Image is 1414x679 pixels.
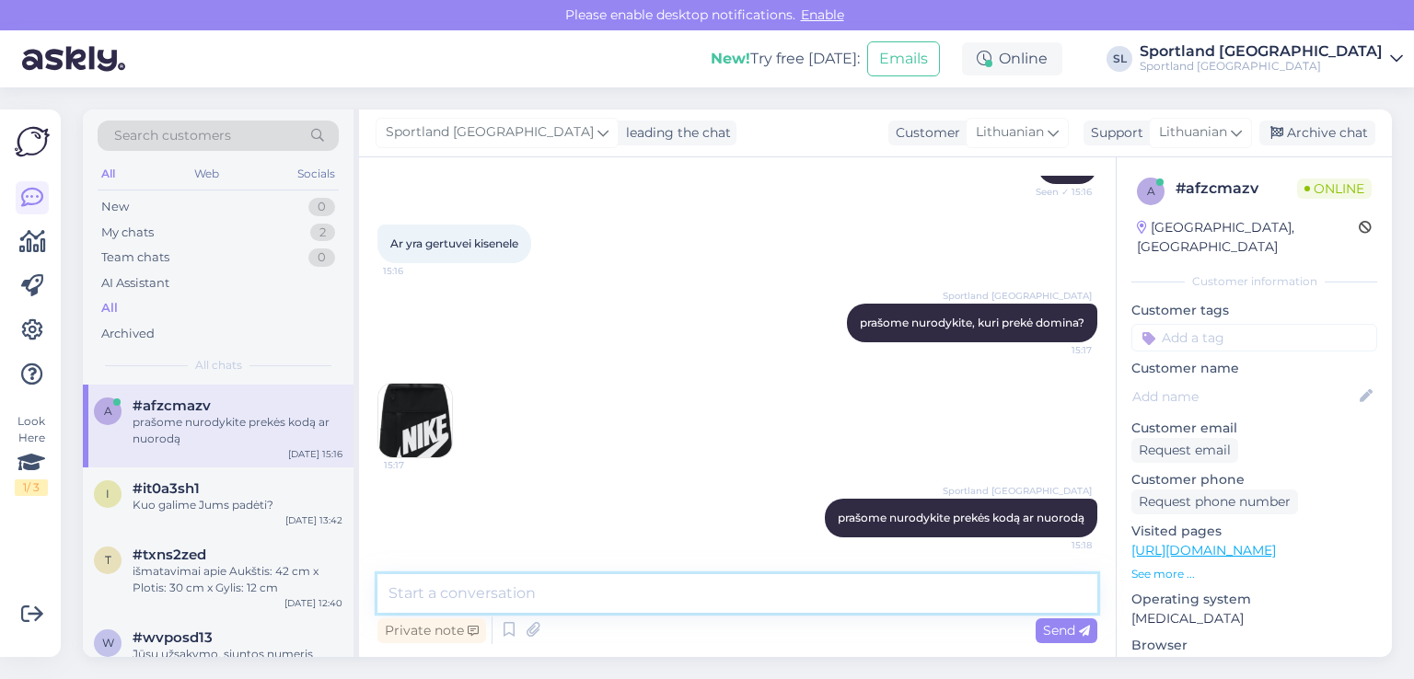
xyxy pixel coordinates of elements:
span: Ar yra gertuvei kisenele [390,236,518,250]
span: a [104,404,112,418]
span: All chats [195,357,242,374]
span: Sportland [GEOGRAPHIC_DATA] [386,122,594,143]
div: New [101,198,129,216]
div: Request email [1131,438,1238,463]
div: Customer information [1131,273,1377,290]
p: Browser [1131,636,1377,655]
div: [DATE] 13:42 [285,513,342,527]
div: išmatavimai apie Aukštis: 42 cm x Plotis: 30 cm x Gylis: 12 cm [133,563,342,596]
p: Customer tags [1131,301,1377,320]
p: Chrome [TECHNICAL_ID] [1131,655,1377,674]
a: Sportland [GEOGRAPHIC_DATA]Sportland [GEOGRAPHIC_DATA] [1140,44,1403,74]
span: t [105,553,111,567]
div: 0 [308,198,335,216]
div: 0 [308,248,335,267]
span: Send [1043,622,1090,639]
input: Add a tag [1131,324,1377,351]
span: #txns2zed [133,547,206,563]
span: w [102,636,114,650]
div: AI Assistant [101,274,169,293]
div: Look Here [15,413,48,496]
p: See more ... [1131,566,1377,582]
p: Customer name [1131,359,1377,378]
div: [GEOGRAPHIC_DATA], [GEOGRAPHIC_DATA] [1137,218,1359,257]
span: 15:18 [1023,538,1092,552]
img: Attachment [378,384,452,457]
p: Customer phone [1131,470,1377,489]
span: 15:17 [1023,343,1092,357]
div: Customer [888,123,960,143]
div: Sportland [GEOGRAPHIC_DATA] [1140,44,1383,59]
span: Online [1297,178,1372,199]
span: prašome nurodykite, kuri prekė domina? [860,316,1084,329]
div: Team chats [101,248,169,267]
span: i [106,487,110,501]
span: Sportland [GEOGRAPHIC_DATA] [943,289,1092,303]
div: SL [1107,46,1132,72]
span: 15:17 [384,458,453,472]
span: Enable [795,6,850,23]
img: Askly Logo [15,124,50,159]
div: 1 / 3 [15,479,48,496]
div: Private note [377,618,486,643]
p: [MEDICAL_DATA] [1131,609,1377,628]
input: Add name [1132,386,1356,407]
span: #it0a3sh1 [133,480,200,497]
span: #wvposd13 [133,629,213,646]
span: Seen ✓ 15:16 [1023,185,1092,199]
div: Online [962,42,1062,75]
b: New! [711,50,750,67]
span: Search customers [114,126,231,145]
div: Request phone number [1131,489,1298,514]
div: # afzcmazv [1176,178,1297,200]
div: [DATE] 15:16 [288,447,342,461]
div: All [101,299,118,317]
div: leading the chat [619,123,731,143]
p: Customer email [1131,419,1377,438]
span: prašome nurodykite prekės kodą ar nuorodą [838,511,1084,524]
div: Archive chat [1259,121,1375,145]
button: Emails [867,41,940,76]
p: Visited pages [1131,522,1377,541]
span: #afzcmazv [133,397,211,414]
span: 15:16 [383,264,452,278]
div: [DATE] 12:40 [284,596,342,610]
div: All [98,162,119,186]
div: prašome nurodykite prekės kodą ar nuorodą [133,414,342,447]
div: Web [191,162,223,186]
span: a [1147,184,1155,198]
a: [URL][DOMAIN_NAME] [1131,542,1276,558]
div: Try free [DATE]: [711,48,860,70]
div: Jūsų užsakymo, siuntos numeris 05757996430181 [133,646,342,679]
div: Kuo galime Jums padėti? [133,497,342,513]
div: Archived [101,325,155,343]
span: Lithuanian [1159,122,1227,143]
span: Sportland [GEOGRAPHIC_DATA] [943,484,1092,498]
p: Operating system [1131,590,1377,609]
span: Lithuanian [976,122,1044,143]
div: My chats [101,224,154,242]
div: 2 [310,224,335,242]
div: Support [1084,123,1143,143]
div: Socials [294,162,339,186]
div: Sportland [GEOGRAPHIC_DATA] [1140,59,1383,74]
